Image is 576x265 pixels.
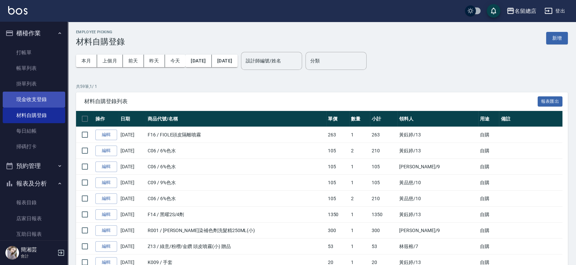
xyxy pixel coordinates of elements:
th: 領料人 [397,111,478,127]
td: 黃鈺婷 /13 [397,207,478,223]
th: 用途 [478,111,499,127]
button: 本月 [76,55,97,67]
td: 自購 [478,207,499,223]
a: 帳單列表 [3,60,65,76]
td: R001 / [PERSON_NAME]染補色劑洗髮精250ML(小) [146,223,326,239]
td: 林筱榕 /7 [397,239,478,254]
a: 編輯 [95,146,117,156]
a: 掛單列表 [3,76,65,92]
td: [PERSON_NAME] /9 [397,159,478,175]
td: 黃鈺婷 /13 [397,127,478,143]
td: 1 [349,127,370,143]
td: 黃鈺婷 /13 [397,143,478,159]
td: 2 [349,143,370,159]
button: 報表匯出 [538,96,563,107]
button: [DATE] [185,55,211,67]
td: F14 / 黑曜2S/4劑 [146,207,326,223]
button: 櫃檯作業 [3,24,65,42]
a: 報表目錄 [3,195,65,210]
a: 材料自購登錄 [3,108,65,123]
td: 自購 [478,223,499,239]
td: 263 [370,127,397,143]
td: 1350 [370,207,397,223]
td: [DATE] [119,127,146,143]
th: 數量 [349,111,370,127]
td: 210 [370,191,397,207]
th: 商品代號/名稱 [146,111,326,127]
td: 黃品慈 /10 [397,175,478,191]
td: 自購 [478,127,499,143]
th: 備註 [499,111,562,127]
span: 材料自購登錄列表 [84,98,538,105]
td: C09 / 9%色水 [146,175,326,191]
td: 105 [326,143,349,159]
button: 報表及分析 [3,175,65,192]
td: 黃品慈 /10 [397,191,478,207]
a: 店家日報表 [3,211,65,226]
a: 打帳單 [3,45,65,60]
button: 名留總店 [504,4,539,18]
td: F16 / FIOLE頭皮隔離噴霧 [146,127,326,143]
td: 自購 [478,191,499,207]
button: 登出 [542,5,568,17]
td: 105 [326,191,349,207]
h2: Employee Picking [76,30,125,34]
td: C06 / 6%色水 [146,143,326,159]
td: [DATE] [119,239,146,254]
td: 300 [370,223,397,239]
td: 53 [370,239,397,254]
td: Z13 / 綠意/粉穳/金鑽 頭皮噴霧(小) 贈品 [146,239,326,254]
p: 共 59 筆, 1 / 1 [76,83,568,90]
button: save [487,4,500,18]
button: 今天 [165,55,186,67]
td: [PERSON_NAME] /9 [397,223,478,239]
td: 1 [349,159,370,175]
td: 263 [326,127,349,143]
a: 報表匯出 [538,98,563,104]
td: 1 [349,207,370,223]
td: 105 [370,175,397,191]
a: 掃碼打卡 [3,139,65,154]
th: 操作 [94,111,119,127]
a: 編輯 [95,130,117,140]
td: 1 [349,175,370,191]
td: [DATE] [119,207,146,223]
a: 編輯 [95,162,117,172]
a: 編輯 [95,177,117,188]
a: 現金收支登錄 [3,92,65,107]
div: 名留總店 [515,7,536,15]
button: 昨天 [144,55,165,67]
td: [DATE] [119,143,146,159]
td: 300 [326,223,349,239]
td: 105 [370,159,397,175]
td: 105 [326,159,349,175]
a: 編輯 [95,225,117,236]
button: [DATE] [212,55,238,67]
button: 新增 [546,32,568,44]
button: 上個月 [97,55,123,67]
td: 1350 [326,207,349,223]
h5: 簡湘芸 [21,246,55,253]
a: 新增 [546,35,568,41]
td: [DATE] [119,223,146,239]
a: 編輯 [95,241,117,252]
td: 53 [326,239,349,254]
a: 每日結帳 [3,123,65,139]
img: Logo [8,6,27,15]
th: 單價 [326,111,349,127]
td: 105 [326,175,349,191]
th: 小計 [370,111,397,127]
button: 預約管理 [3,157,65,175]
img: Person [5,246,19,260]
a: 編輯 [95,209,117,220]
td: 自購 [478,143,499,159]
td: 自購 [478,239,499,254]
td: 1 [349,239,370,254]
td: C06 / 6%色水 [146,191,326,207]
td: 自購 [478,159,499,175]
td: 210 [370,143,397,159]
td: [DATE] [119,191,146,207]
td: [DATE] [119,175,146,191]
a: 互助日報表 [3,226,65,242]
h3: 材料自購登錄 [76,37,125,46]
